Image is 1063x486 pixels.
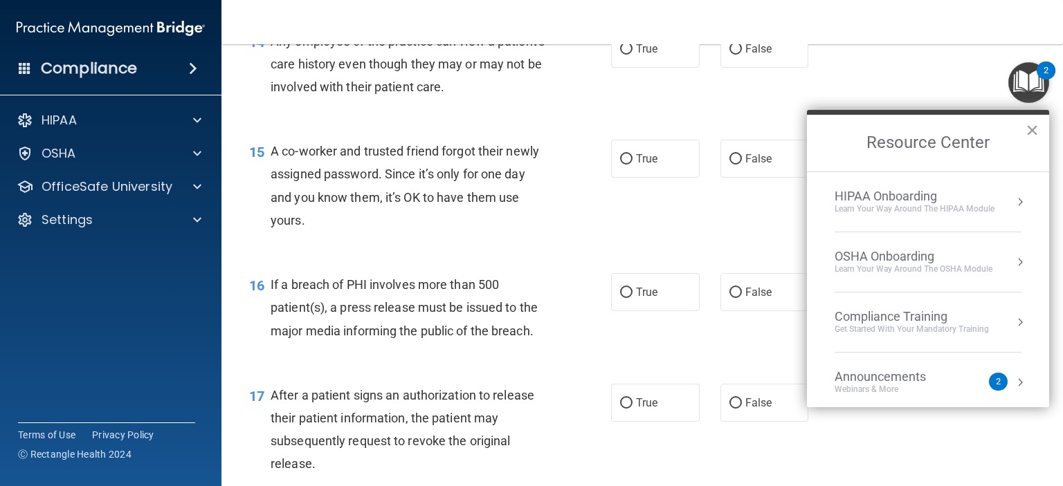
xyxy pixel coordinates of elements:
[271,277,538,337] span: If a breach of PHI involves more than 500 patient(s), a press release must be issued to the major...
[745,396,772,409] span: False
[994,416,1046,469] iframe: Drift Widget Chat Controller
[620,44,633,55] input: True
[745,286,772,299] span: False
[835,263,992,275] div: Learn your way around the OSHA module
[1026,119,1039,141] button: Close
[620,398,633,409] input: True
[835,203,994,215] div: Learn Your Way around the HIPAA module
[42,112,77,129] p: HIPAA
[271,34,545,94] span: Any employee of the practice can view a patient's care history even though they may or may not be...
[92,428,154,442] a: Privacy Policy
[729,398,742,409] input: False
[17,145,201,162] a: OSHA
[636,396,657,409] span: True
[271,388,534,471] span: After a patient signs an authorization to release their patient information, the patient may subs...
[42,212,93,228] p: Settings
[620,288,633,298] input: True
[729,288,742,298] input: False
[17,212,201,228] a: Settings
[745,42,772,55] span: False
[249,388,264,404] span: 17
[18,428,75,442] a: Terms of Use
[835,189,994,204] div: HIPAA Onboarding
[18,447,131,461] span: Ⓒ Rectangle Health 2024
[1044,71,1048,88] div: 2
[249,277,264,294] span: 16
[835,324,989,335] div: Get Started with your mandatory training
[807,115,1049,171] h2: Resource Center
[17,178,201,195] a: OfficeSafe University
[620,154,633,165] input: True
[42,178,172,195] p: OfficeSafe University
[835,309,989,324] div: Compliance Training
[745,152,772,165] span: False
[636,42,657,55] span: True
[636,152,657,165] span: True
[729,154,742,165] input: False
[835,249,992,264] div: OSHA Onboarding
[42,145,76,162] p: OSHA
[17,112,201,129] a: HIPAA
[835,369,954,384] div: Announcements
[271,144,539,227] span: A co-worker and trusted friend forgot their newly assigned password. Since it’s only for one day ...
[249,34,264,50] span: 14
[17,15,205,42] img: PMB logo
[729,44,742,55] input: False
[249,144,264,160] span: 15
[835,384,954,395] div: Webinars & More
[636,286,657,299] span: True
[807,110,1049,407] div: Resource Center
[1008,62,1049,103] button: Open Resource Center, 2 new notifications
[41,59,137,78] h4: Compliance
